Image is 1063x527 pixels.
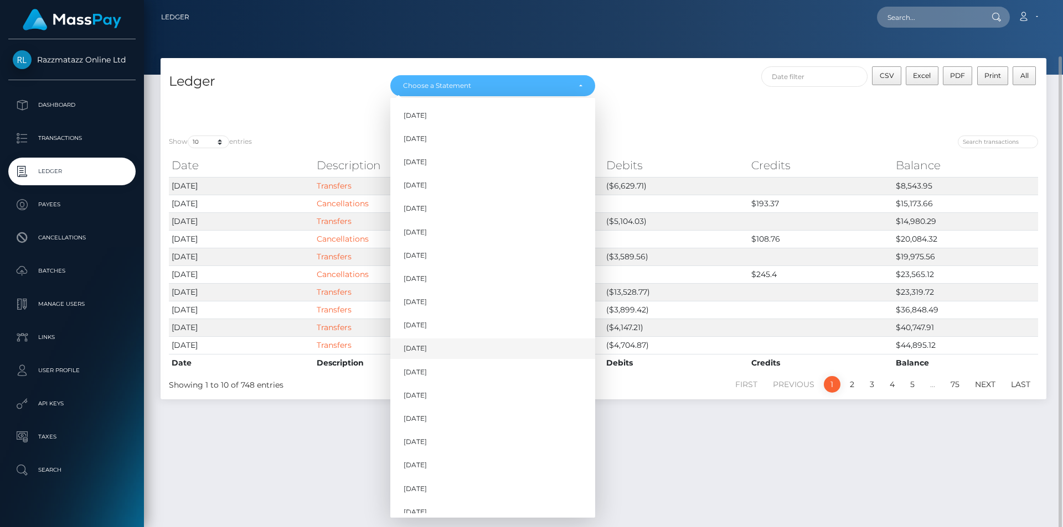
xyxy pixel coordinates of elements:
[169,212,314,230] td: [DATE]
[13,130,131,147] p: Transactions
[1005,376,1036,393] a: Last
[893,195,1038,212] td: $15,173.66
[317,199,369,208] a: Cancellations
[13,50,32,69] img: Razzmatazz Online Ltd
[169,72,374,91] h4: Ledger
[880,71,894,80] span: CSV
[404,251,427,260] span: [DATE]
[188,135,229,148] select: Showentries
[404,180,427,190] span: [DATE]
[603,354,749,372] th: Debits
[314,154,459,176] th: Description
[404,390,427,400] span: [DATE]
[8,290,136,318] a: Manage Users
[8,191,136,218] a: Payees
[169,248,314,265] td: [DATE]
[169,265,314,283] td: [DATE]
[749,230,894,248] td: $108.76
[23,9,121,30] img: MassPay Logo
[904,376,921,393] a: 5
[8,423,136,451] a: Taxes
[13,263,131,279] p: Batches
[404,437,427,447] span: [DATE]
[317,340,352,350] a: Transfers
[844,376,860,393] a: 2
[749,154,894,176] th: Credits
[169,230,314,248] td: [DATE]
[317,234,369,244] a: Cancellations
[314,354,459,372] th: Description
[404,274,427,284] span: [DATE]
[317,305,352,315] a: Transfers
[603,212,749,230] td: ($5,104.03)
[404,367,427,377] span: [DATE]
[404,111,427,121] span: [DATE]
[958,135,1038,148] input: Search transactions
[317,216,352,226] a: Transfers
[1013,66,1036,85] button: All
[864,376,880,393] a: 3
[317,287,352,297] a: Transfers
[824,376,840,393] a: 1
[13,97,131,113] p: Dashboard
[603,319,749,336] td: ($4,147.21)
[893,319,1038,336] td: $40,747.91
[893,301,1038,319] td: $36,848.49
[404,204,427,214] span: [DATE]
[977,66,1009,85] button: Print
[404,344,427,354] span: [DATE]
[603,177,749,195] td: ($6,629.71)
[893,283,1038,301] td: $23,319.72
[13,296,131,312] p: Manage Users
[8,456,136,484] a: Search
[969,376,1002,393] a: Next
[8,91,136,119] a: Dashboard
[893,248,1038,265] td: $19,975.56
[403,81,570,90] div: Choose a Statement
[893,154,1038,176] th: Balance
[169,177,314,195] td: [DATE]
[404,227,427,237] span: [DATE]
[13,395,131,412] p: API Keys
[169,195,314,212] td: [DATE]
[950,71,965,80] span: PDF
[169,135,252,148] label: Show entries
[603,154,749,176] th: Debits
[943,66,973,85] button: PDF
[13,196,131,213] p: Payees
[984,71,1001,80] span: Print
[404,484,427,494] span: [DATE]
[13,329,131,346] p: Links
[749,195,894,212] td: $193.37
[8,224,136,252] a: Cancellations
[169,283,314,301] td: [DATE]
[893,177,1038,195] td: $8,543.95
[761,66,868,87] input: Date filter
[8,357,136,384] a: User Profile
[13,462,131,478] p: Search
[893,230,1038,248] td: $20,084.32
[161,6,189,29] a: Ledger
[169,154,314,176] th: Date
[169,301,314,319] td: [DATE]
[404,320,427,330] span: [DATE]
[169,375,522,391] div: Showing 1 to 10 of 748 entries
[8,323,136,351] a: Links
[603,301,749,319] td: ($3,899.42)
[317,322,352,332] a: Transfers
[872,66,901,85] button: CSV
[8,390,136,418] a: API Keys
[603,283,749,301] td: ($13,528.77)
[893,265,1038,283] td: $23,565.12
[8,257,136,285] a: Batches
[603,336,749,354] td: ($4,704.87)
[317,269,369,279] a: Cancellations
[390,75,595,96] button: Choose a Statement
[945,376,966,393] a: 75
[913,71,931,80] span: Excel
[404,297,427,307] span: [DATE]
[404,157,427,167] span: [DATE]
[8,124,136,152] a: Transactions
[169,354,314,372] th: Date
[13,163,131,180] p: Ledger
